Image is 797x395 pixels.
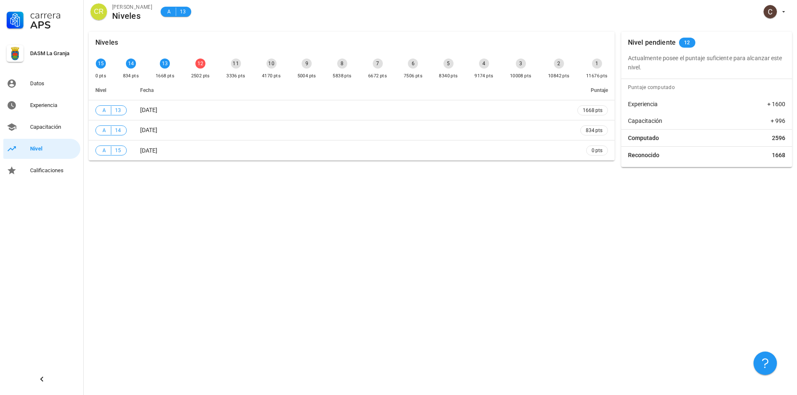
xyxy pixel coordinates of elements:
div: 5838 pts [333,72,351,80]
th: Fecha [133,80,571,100]
span: [DATE] [140,107,157,113]
div: 0 pts [95,72,106,80]
span: A [101,106,108,115]
div: 9 [302,59,312,69]
p: Actualmente posee el puntaje suficiente para alcanzar este nivel. [628,54,785,72]
span: Computado [628,134,659,142]
span: Reconocido [628,151,659,159]
div: Carrera [30,10,77,20]
div: 3 [516,59,526,69]
div: Nivel [30,145,77,152]
div: 8 [337,59,347,69]
div: 10842 pts [548,72,570,80]
span: CR [94,3,103,20]
span: [DATE] [140,127,157,133]
span: 0 pts [592,146,602,155]
span: A [101,146,108,155]
div: 3336 pts [226,72,245,80]
a: Nivel [3,139,80,159]
span: [DATE] [140,147,157,154]
div: 10 [267,59,277,69]
div: 2502 pts [191,72,210,80]
a: Calificaciones [3,161,80,181]
span: 13 [115,106,121,115]
span: A [101,126,108,135]
div: 10008 pts [510,72,532,80]
div: 11 [231,59,241,69]
span: 834 pts [586,126,602,135]
div: avatar [90,3,107,20]
div: 5004 pts [297,72,316,80]
a: Capacitación [3,117,80,137]
div: avatar [764,5,777,18]
span: 14 [115,126,121,135]
div: 11676 pts [586,72,608,80]
span: + 996 [771,117,785,125]
span: Capacitación [628,117,662,125]
th: Nivel [89,80,133,100]
div: 9174 pts [474,72,493,80]
div: Calificaciones [30,167,77,174]
div: Niveles [112,11,152,20]
div: 1 [592,59,602,69]
div: Datos [30,80,77,87]
div: Niveles [95,32,118,54]
div: 2 [554,59,564,69]
div: 6 [408,59,418,69]
div: 5 [443,59,454,69]
span: Experiencia [628,100,658,108]
div: 15 [96,59,106,69]
div: Capacitación [30,124,77,130]
span: 1668 pts [583,106,602,115]
div: 4170 pts [262,72,281,80]
span: 12 [684,38,690,48]
a: Datos [3,74,80,94]
a: Experiencia [3,95,80,115]
th: Puntaje [571,80,615,100]
span: 2596 [772,134,785,142]
div: 4 [479,59,489,69]
div: Experiencia [30,102,77,109]
div: 8340 pts [439,72,458,80]
span: + 1600 [767,100,785,108]
span: 1668 [772,151,785,159]
span: Nivel [95,87,106,93]
div: 1668 pts [156,72,174,80]
div: 834 pts [123,72,139,80]
span: 13 [179,8,186,16]
div: Puntaje computado [625,79,792,96]
div: 13 [160,59,170,69]
div: 14 [126,59,136,69]
div: APS [30,20,77,30]
span: 15 [115,146,121,155]
div: 6672 pts [368,72,387,80]
div: 7506 pts [404,72,423,80]
span: Fecha [140,87,154,93]
div: 12 [195,59,205,69]
div: 7 [373,59,383,69]
span: A [166,8,172,16]
div: DASM La Granja [30,50,77,57]
div: [PERSON_NAME] [112,3,152,11]
div: Nivel pendiente [628,32,676,54]
span: Puntaje [591,87,608,93]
